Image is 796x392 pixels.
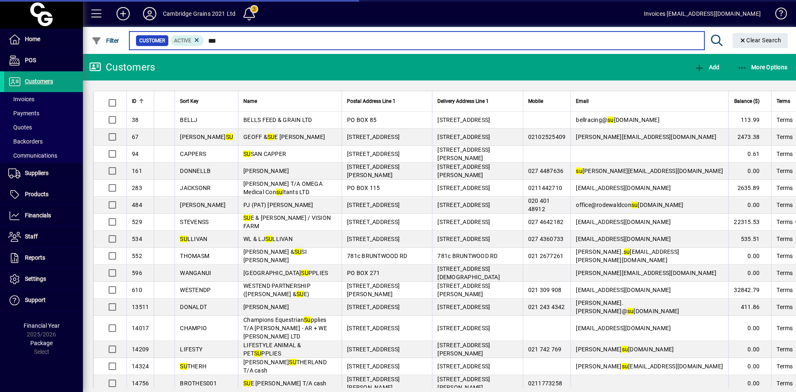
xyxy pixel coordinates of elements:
[180,325,207,331] span: CHAMPIO
[437,342,490,357] span: [STREET_ADDRESS][PERSON_NAME]
[132,151,139,157] span: 94
[243,304,289,310] span: [PERSON_NAME]
[347,97,396,106] span: Postal Address Line 1
[437,163,490,178] span: [STREET_ADDRESS][PERSON_NAME]
[180,168,211,174] span: DONNELLB
[294,248,302,255] em: SU
[8,110,39,117] span: Payments
[110,6,136,21] button: Add
[347,185,380,191] span: PO BOX 115
[347,163,400,178] span: [STREET_ADDRESS][PERSON_NAME]
[347,282,400,297] span: [STREET_ADDRESS][PERSON_NAME]
[243,317,327,340] span: Champions Equestrian pplies T/A [PERSON_NAME] - AR + WE [PERSON_NAME] LTD
[728,282,771,299] td: 32842.79
[734,97,760,106] span: Balance ($)
[576,185,671,191] span: [EMAIL_ADDRESS][DOMAIN_NAME]
[777,345,793,353] span: Terms
[576,299,679,314] span: [PERSON_NAME].[PERSON_NAME]@ [DOMAIN_NAME]
[631,202,638,208] em: su
[694,64,719,71] span: Add
[267,134,275,140] em: SU
[728,163,771,180] td: 0.00
[243,342,301,357] span: LIFESTYLE ANIMAL & PET PPLIES
[301,270,308,276] em: SU
[528,168,564,174] span: 027 4487636
[243,214,251,221] em: SU
[576,202,683,208] span: office@rodewaldcon [DOMAIN_NAME]
[4,248,83,268] a: Reports
[180,380,217,387] span: BROTHES001
[437,146,490,161] span: [STREET_ADDRESS][PERSON_NAME]
[180,363,206,370] span: THERH
[437,325,490,331] span: [STREET_ADDRESS]
[728,146,771,163] td: 0.61
[777,167,793,175] span: Terms
[624,248,630,255] em: su
[576,287,671,293] span: [EMAIL_ADDRESS][DOMAIN_NAME]
[180,304,207,310] span: DONALDT
[243,248,307,263] span: [PERSON_NAME] & SI [PERSON_NAME]
[528,97,566,106] div: Mobile
[8,124,32,131] span: Quotes
[728,197,771,214] td: 0.00
[8,152,57,159] span: Communications
[180,253,209,259] span: THOMASM
[92,37,119,44] span: Filter
[243,134,325,140] span: GEOFF & E [PERSON_NAME]
[25,57,36,63] span: POS
[4,149,83,163] a: Communications
[132,253,142,259] span: 552
[139,37,165,45] span: Customer
[180,202,226,208] span: [PERSON_NAME]
[777,218,793,226] span: Terms
[347,202,400,208] span: [STREET_ADDRESS]
[576,168,582,174] em: su
[8,96,34,102] span: Invoices
[576,346,674,353] span: [PERSON_NAME] [DOMAIN_NAME]
[243,97,257,106] span: Name
[437,265,500,280] span: [STREET_ADDRESS][DEMOGRAPHIC_DATA]
[728,231,771,248] td: 535.51
[180,236,207,242] span: LLIVAN
[243,202,313,208] span: PJ (PAT) [PERSON_NAME]
[777,235,793,243] span: Terms
[180,363,187,370] em: SU
[777,116,793,124] span: Terms
[25,36,40,42] span: Home
[347,117,376,123] span: PO BOX 85
[132,168,142,174] span: 161
[4,290,83,311] a: Support
[132,287,142,293] span: 610
[289,359,296,365] em: SU
[728,341,771,358] td: 0.00
[180,97,199,106] span: Sort Key
[777,201,793,209] span: Terms
[777,286,793,294] span: Terms
[528,236,564,242] span: 027 4360733
[136,6,163,21] button: Profile
[777,269,793,277] span: Terms
[4,269,83,290] a: Settings
[4,50,83,71] a: POS
[528,304,565,310] span: 021 243 4342
[25,297,46,303] span: Support
[180,151,206,157] span: CAPPERS
[132,325,149,331] span: 14017
[622,363,629,370] em: su
[132,134,139,140] span: 67
[347,253,407,259] span: 781c BRUNTWOOD RD
[4,205,83,226] a: Financials
[728,265,771,282] td: 0.00
[347,270,380,276] span: PO BOX 271
[576,97,589,106] span: Email
[276,189,283,195] em: su
[254,350,262,357] em: SU
[226,134,233,140] em: SU
[132,219,142,225] span: 529
[576,236,671,242] span: [EMAIL_ADDRESS][DOMAIN_NAME]
[243,117,312,123] span: BELLS FEED & GRAIN LTD
[735,60,790,75] button: More Options
[89,61,155,74] div: Customers
[528,197,550,212] span: 020 401 48912
[25,78,53,85] span: Customers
